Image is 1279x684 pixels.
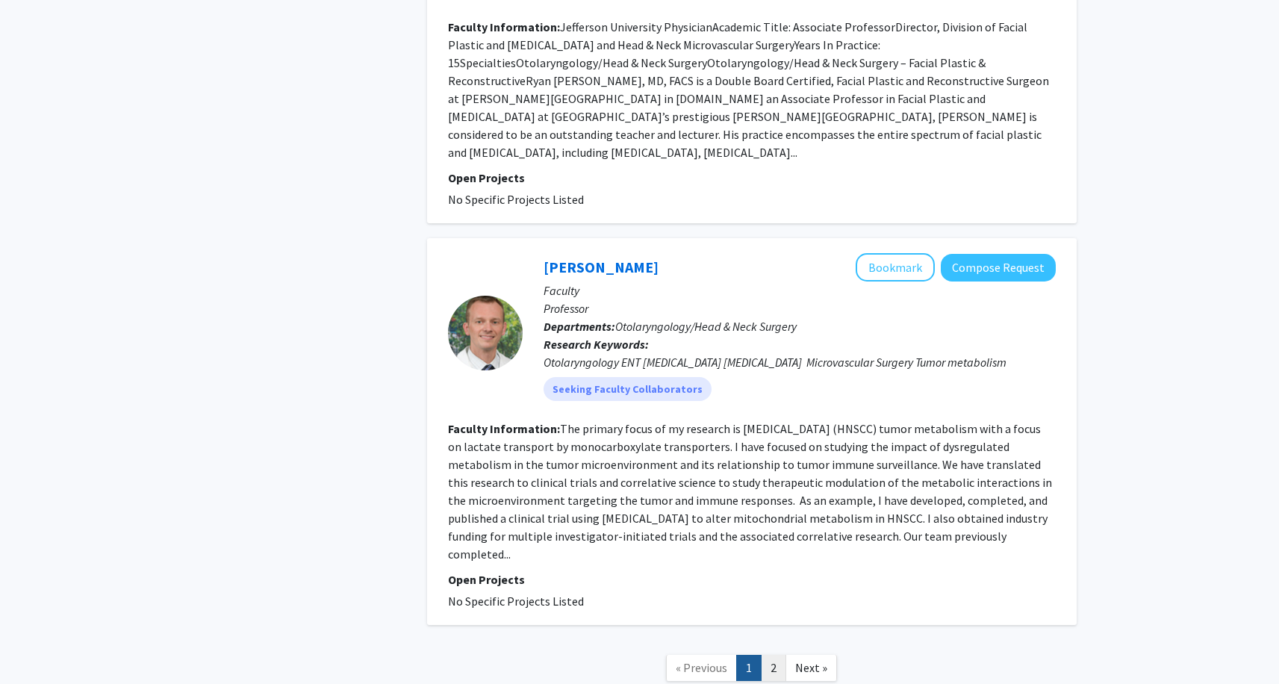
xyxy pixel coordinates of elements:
p: Professor [544,299,1056,317]
b: Faculty Information: [448,19,560,34]
button: Add Joseph Curry to Bookmarks [856,253,935,282]
b: Departments: [544,319,615,334]
mat-chip: Seeking Faculty Collaborators [544,377,712,401]
p: Open Projects [448,570,1056,588]
span: Next » [795,660,827,675]
span: « Previous [676,660,727,675]
fg-read-more: Jefferson University PhysicianAcademic Title: Associate ProfessorDirector, Division of Facial Pla... [448,19,1049,160]
div: Otolaryngology ENT [MEDICAL_DATA] [MEDICAL_DATA] Microvascular Surgery Tumor metabolism [544,353,1056,371]
a: [PERSON_NAME] [544,258,659,276]
p: Open Projects [448,169,1056,187]
iframe: Chat [11,617,63,673]
b: Faculty Information: [448,421,560,436]
span: No Specific Projects Listed [448,192,584,207]
span: Otolaryngology/Head & Neck Surgery [615,319,797,334]
span: No Specific Projects Listed [448,594,584,609]
a: Previous Page [666,655,737,681]
button: Compose Request to Joseph Curry [941,254,1056,282]
a: Next [785,655,837,681]
a: 2 [761,655,786,681]
p: Faculty [544,282,1056,299]
fg-read-more: The primary focus of my research is [MEDICAL_DATA] (HNSCC) tumor metabolism with a focus on lacta... [448,421,1052,562]
b: Research Keywords: [544,337,649,352]
a: 1 [736,655,762,681]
